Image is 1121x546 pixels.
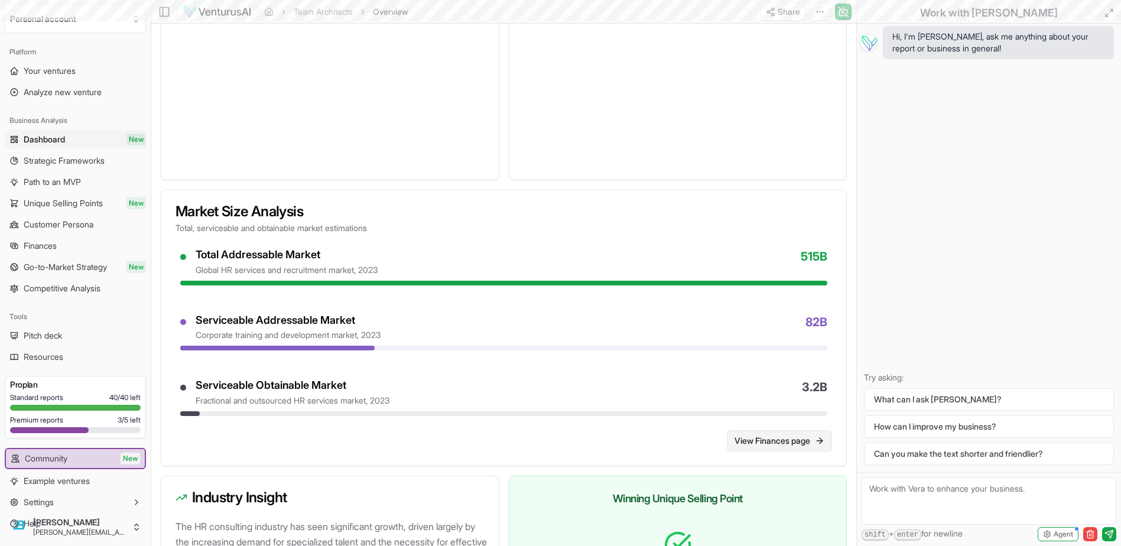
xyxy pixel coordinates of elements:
div: Tools [5,307,146,326]
span: Settings [24,496,54,508]
a: Path to an MVP [5,173,146,191]
div: fractional and outsourced HR services market, 2023 [196,395,389,407]
button: Settings [5,493,146,512]
span: Your ventures [24,65,76,77]
div: Platform [5,43,146,61]
div: Serviceable Obtainable Market [196,379,389,392]
a: Finances [5,236,146,255]
a: CommunityNew [6,449,145,468]
a: Your ventures [5,61,146,80]
a: DashboardNew [5,130,146,149]
a: Help [5,514,146,533]
button: [PERSON_NAME][PERSON_NAME][EMAIL_ADDRESS][DOMAIN_NAME] [5,513,146,541]
span: Dashboard [24,134,65,145]
img: Vera [859,33,878,52]
span: 515B [801,248,827,276]
h3: Pro plan [10,379,141,391]
span: New [126,261,146,273]
a: Example ventures [5,472,146,490]
span: Strategic Frameworks [24,155,105,167]
span: Path to an MVP [24,176,81,188]
span: Unique Selling Points [24,197,103,209]
kbd: enter [894,529,921,541]
button: How can I improve my business? [864,415,1114,438]
a: View Finances page [727,430,832,451]
span: Help [24,518,41,529]
h3: Market Size Analysis [176,204,832,219]
span: + for newline [862,528,963,541]
span: New [126,197,146,209]
h3: Winning Unique Selling Point [524,490,833,507]
span: New [126,134,146,145]
span: Finances [24,240,57,252]
span: New [121,453,140,464]
a: Competitive Analysis [5,279,146,298]
a: Analyze new venture [5,83,146,102]
span: Competitive Analysis [24,282,100,294]
a: Unique Selling PointsNew [5,194,146,213]
span: Analyze new venture [24,86,102,98]
button: What can I ask [PERSON_NAME]? [864,388,1114,411]
button: Agent [1038,527,1078,541]
p: Total, serviceable and obtainable market estimations [176,222,832,234]
span: Go-to-Market Strategy [24,261,107,273]
span: 40 / 40 left [109,393,141,402]
div: Total Addressable Market [196,248,378,262]
span: Pitch deck [24,330,62,342]
a: Strategic Frameworks [5,151,146,170]
a: Go-to-Market StrategyNew [5,258,146,277]
span: 82B [805,314,827,342]
p: Try asking: [864,372,1114,383]
span: 3 / 5 left [118,415,141,425]
span: 3.2B [802,379,827,407]
kbd: shift [862,529,889,541]
span: Hi, I'm [PERSON_NAME], ask me anything about your report or business in general! [892,31,1104,54]
h3: Industry Insight [176,490,485,505]
span: Customer Persona [24,219,93,230]
span: Resources [24,351,63,363]
span: Standard reports [10,393,63,402]
a: Customer Persona [5,215,146,234]
div: global HR services and recruitment market, 2023 [196,264,378,276]
div: Serviceable Addressable Market [196,314,381,327]
span: Community [25,453,67,464]
span: Example ventures [24,475,90,487]
a: Pitch deck [5,326,146,345]
span: Agent [1054,529,1073,539]
div: Business Analysis [5,111,146,130]
div: corporate training and development market, 2023 [196,329,381,341]
span: Premium reports [10,415,63,425]
a: Resources [5,347,146,366]
button: Can you make the text shorter and friendlier? [864,443,1114,465]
